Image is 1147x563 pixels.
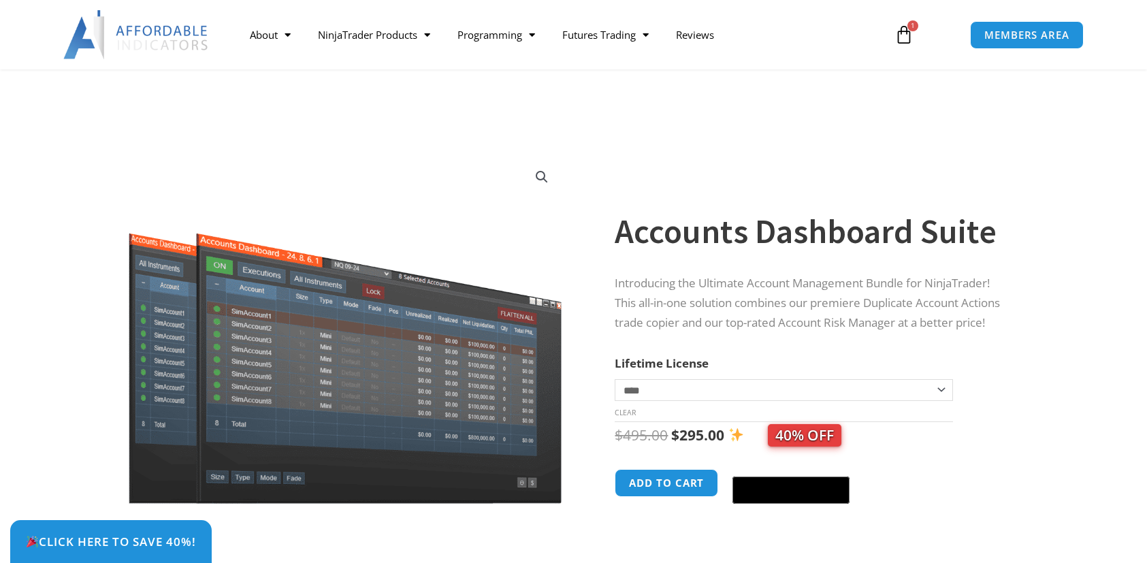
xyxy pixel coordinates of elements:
img: Screenshot 2024-08-26 155710eeeee [127,155,564,504]
bdi: 495.00 [615,425,668,445]
bdi: 295.00 [671,425,724,445]
img: ✨ [729,428,743,442]
a: Futures Trading [549,19,662,50]
a: About [236,19,304,50]
p: Introducing the Ultimate Account Management Bundle for NinjaTrader! This all-in-one solution comb... [615,274,1012,333]
span: MEMBERS AREA [984,30,1069,40]
span: 40% OFF [768,424,841,447]
a: Clear options [615,408,636,417]
a: NinjaTrader Products [304,19,444,50]
span: $ [615,425,623,445]
h1: Accounts Dashboard Suite [615,208,1012,255]
img: LogoAI | Affordable Indicators – NinjaTrader [63,10,210,59]
a: Programming [444,19,549,50]
span: 1 [907,20,918,31]
button: Buy with GPay [732,477,850,504]
label: Lifetime License [615,355,709,371]
span: $ [671,425,679,445]
img: 🎉 [27,536,38,547]
a: Reviews [662,19,728,50]
a: 🎉Click Here to save 40%! [10,520,212,563]
button: Add to cart [615,469,718,497]
a: View full-screen image gallery [530,165,554,189]
iframe: Secure payment input frame [730,467,852,468]
nav: Menu [236,19,879,50]
a: 1 [874,15,934,54]
span: Click Here to save 40%! [26,536,196,547]
a: MEMBERS AREA [970,21,1084,49]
